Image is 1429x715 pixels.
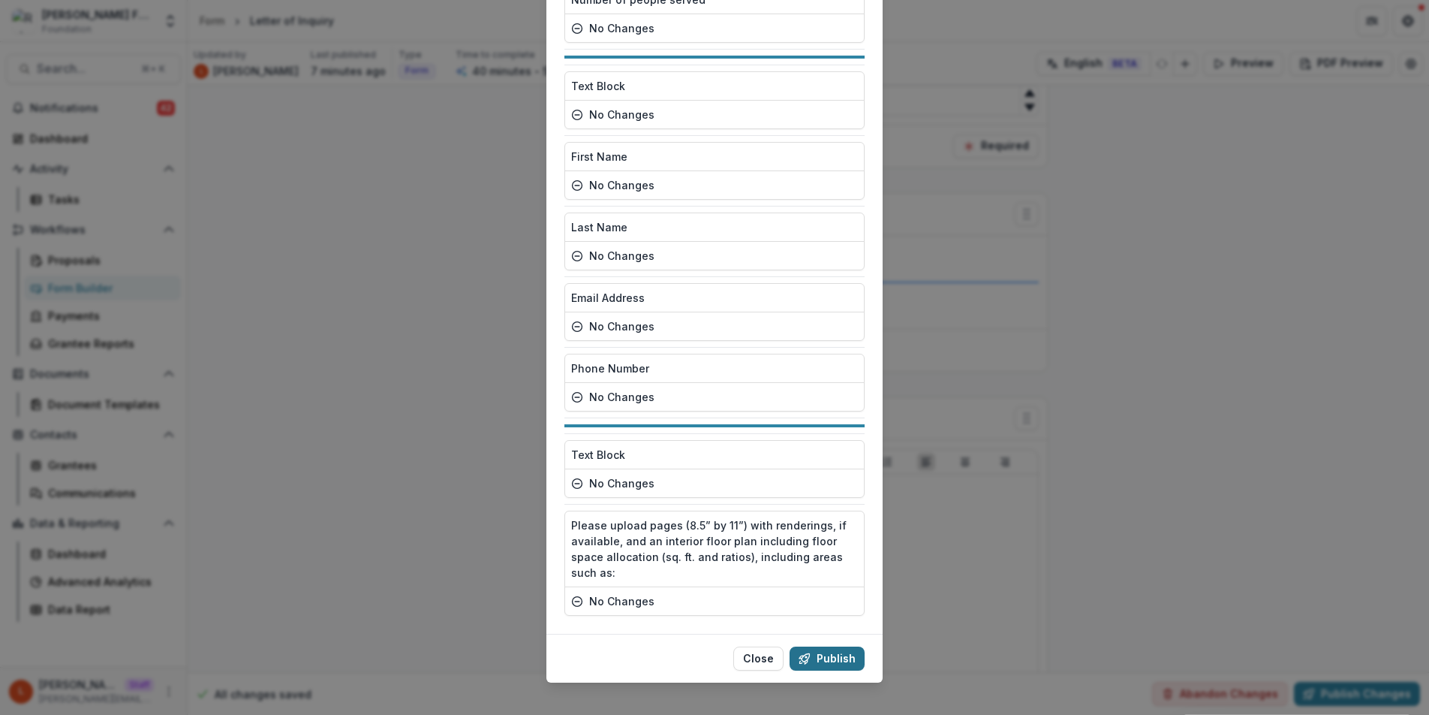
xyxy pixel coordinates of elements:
[589,177,654,193] p: no changes
[571,78,625,94] p: Text Block
[790,647,865,671] button: Publish
[571,149,627,164] p: First Name
[571,361,649,376] p: Phone Number
[589,593,654,609] p: no changes
[589,20,654,36] p: no changes
[589,248,654,264] p: no changes
[571,517,858,581] p: Please upload pages (8.5” by 11”) with renderings, if available, and an interior floor plan inclu...
[571,219,627,235] p: Last Name
[571,290,645,306] p: Email Address
[733,647,784,671] button: Close
[589,107,654,122] p: no changes
[589,475,654,491] p: no changes
[589,389,654,405] p: no changes
[589,318,654,334] p: no changes
[571,447,625,463] p: Text Block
